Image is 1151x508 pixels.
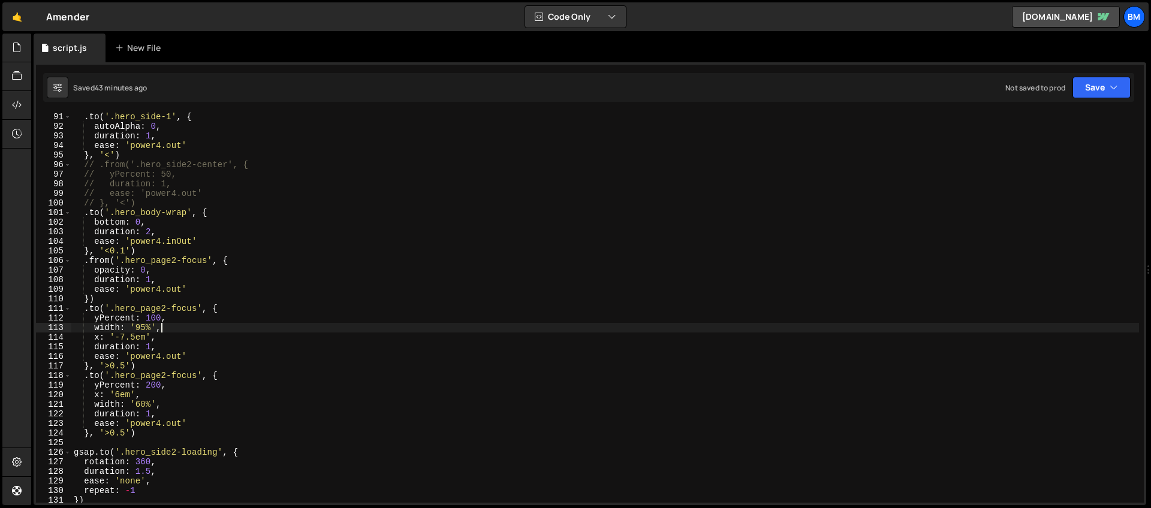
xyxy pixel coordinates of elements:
[36,467,71,476] div: 128
[36,323,71,332] div: 113
[95,83,147,93] div: 43 minutes ago
[36,380,71,390] div: 119
[36,304,71,313] div: 111
[73,83,147,93] div: Saved
[36,313,71,323] div: 112
[36,285,71,294] div: 109
[36,246,71,256] div: 105
[36,256,71,265] div: 106
[36,275,71,285] div: 108
[36,227,71,237] div: 103
[1123,6,1145,28] a: bm
[1072,77,1131,98] button: Save
[525,6,626,28] button: Code Only
[36,237,71,246] div: 104
[36,342,71,352] div: 115
[36,476,71,486] div: 129
[36,179,71,189] div: 98
[36,438,71,447] div: 125
[36,112,71,122] div: 91
[36,150,71,160] div: 95
[36,419,71,428] div: 123
[36,170,71,179] div: 97
[36,428,71,438] div: 124
[36,189,71,198] div: 99
[36,486,71,495] div: 130
[36,160,71,170] div: 96
[1012,6,1120,28] a: [DOMAIN_NAME]
[36,495,71,505] div: 131
[36,400,71,409] div: 121
[1005,83,1065,93] div: Not saved to prod
[36,361,71,371] div: 117
[53,42,87,54] div: script.js
[36,217,71,227] div: 102
[2,2,32,31] a: 🤙
[36,390,71,400] div: 120
[46,10,89,24] div: Amender
[36,457,71,467] div: 127
[36,371,71,380] div: 118
[36,122,71,131] div: 92
[115,42,165,54] div: New File
[36,352,71,361] div: 116
[36,294,71,304] div: 110
[36,141,71,150] div: 94
[36,447,71,457] div: 126
[36,208,71,217] div: 101
[36,265,71,275] div: 107
[36,198,71,208] div: 100
[36,332,71,342] div: 114
[36,131,71,141] div: 93
[36,409,71,419] div: 122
